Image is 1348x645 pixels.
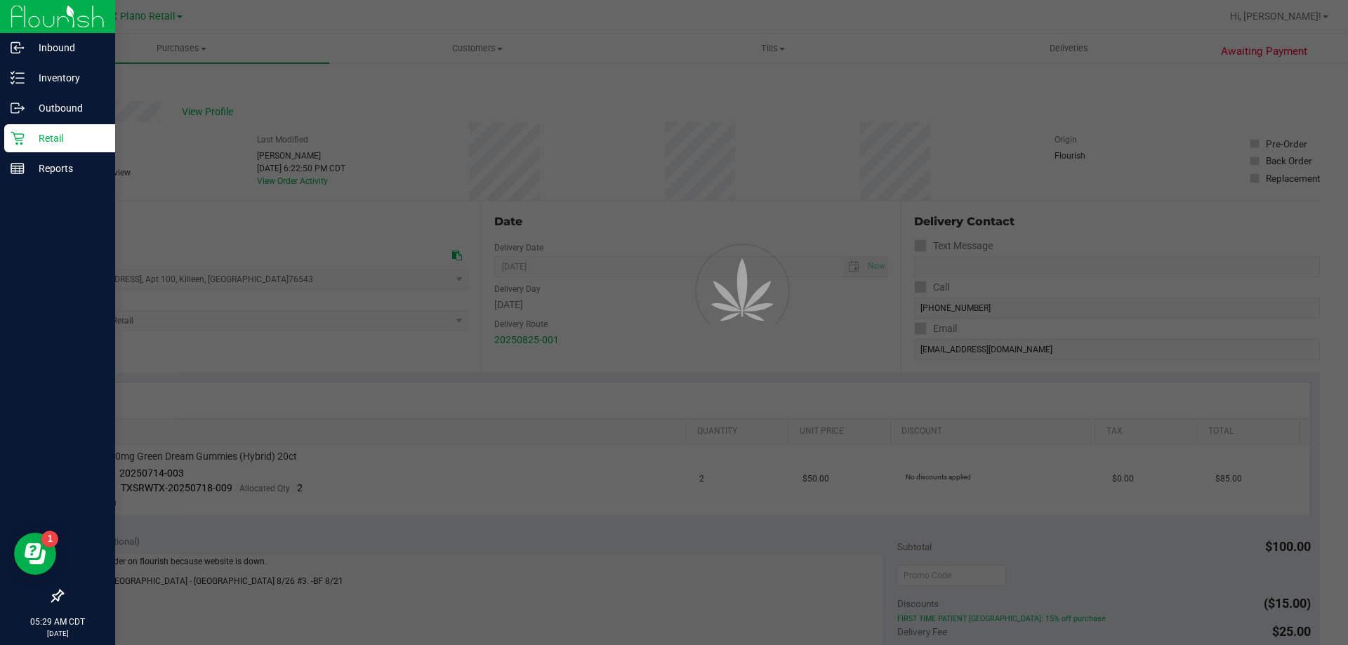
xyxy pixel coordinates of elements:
inline-svg: Inventory [11,71,25,85]
p: Retail [25,130,109,147]
p: [DATE] [6,628,109,639]
inline-svg: Reports [11,161,25,175]
inline-svg: Inbound [11,41,25,55]
p: 05:29 AM CDT [6,616,109,628]
p: Outbound [25,100,109,117]
p: Reports [25,160,109,177]
inline-svg: Retail [11,131,25,145]
iframe: Resource center [14,533,56,575]
p: Inbound [25,39,109,56]
p: Inventory [25,69,109,86]
iframe: Resource center unread badge [41,531,58,547]
inline-svg: Outbound [11,101,25,115]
